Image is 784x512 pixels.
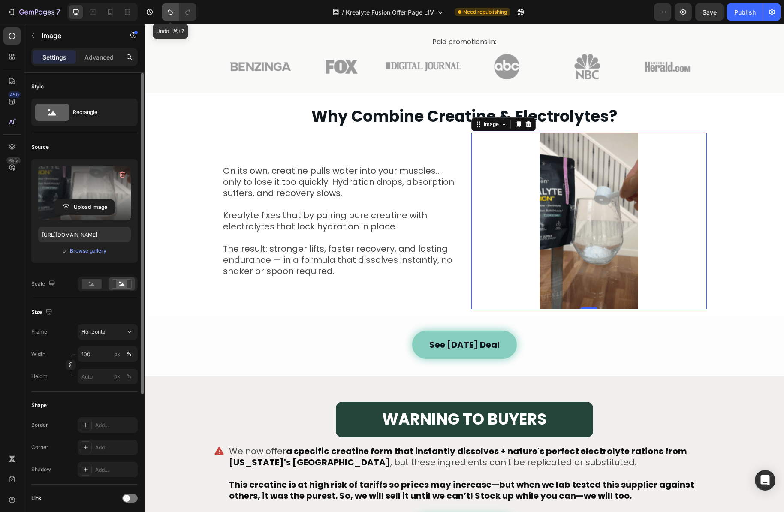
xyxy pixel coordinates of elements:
div: Beta [6,157,21,164]
div: Browse gallery [70,247,106,255]
input: https://example.com/image.jpg [38,227,131,242]
div: Add... [95,422,136,429]
div: Scale [31,278,57,290]
div: Add... [95,444,136,452]
label: Frame [31,328,47,336]
h2: Why Combine Creatine & Electrolytes? [63,82,577,104]
div: Style [31,83,44,90]
span: We now offer [84,421,142,433]
div: Undo/Redo [162,3,196,21]
div: % [127,373,132,380]
span: , but these ingredients can't be replicated or substituted. [246,432,492,444]
strong: we will too. [439,466,487,478]
div: % [127,350,132,358]
img: [object Object] [327,108,562,285]
span: Save [703,9,717,16]
button: Horizontal [78,324,138,340]
span: WARNING TO BUYERS [238,384,402,406]
div: Shadow [31,466,51,473]
div: Link [31,494,42,502]
p: 7 [56,7,60,17]
button: Publish [727,3,763,21]
button: 7 [3,3,64,21]
span: Need republishing [463,8,507,16]
strong: See [DATE] Deal [285,315,355,327]
div: Open Intercom Messenger [755,470,775,491]
div: Source [31,143,49,151]
label: Height [31,373,47,380]
button: px [124,349,134,359]
button: <p><strong>See Today's Deal</strong></p> [268,307,372,335]
button: Save [695,3,724,21]
p: Settings [42,53,66,62]
div: px [114,350,120,358]
div: Rectangle [73,102,125,122]
input: px% [78,346,138,362]
strong: This creatine is at high risk of tariffs so prices may increase—but when we lab tested this suppl... [84,455,549,478]
span: / [342,8,344,17]
img: gempages_466291580341322862-90045da8-4bd6-43af-bfc1-ad9295fc7be1.webp [323,30,562,55]
button: % [112,349,122,359]
div: 450 [8,91,21,98]
p: Advanced [84,53,114,62]
div: px [114,373,120,380]
span: Krealyte Fusion Offer Page L1V [346,8,434,17]
p: Image [42,30,115,41]
iframe: Design area [145,24,784,512]
input: px% [78,369,138,384]
button: % [112,371,122,382]
button: px [124,371,134,382]
div: Size [31,307,54,318]
div: Add... [95,466,136,474]
button: Browse gallery [69,247,107,255]
button: Upload Image [54,199,115,215]
div: Publish [734,8,756,17]
p: On its own, creatine pulls water into your muscles… only to lose it too quickly. Hydration drops,... [78,141,312,253]
label: Width [31,350,45,358]
div: Border [31,421,48,429]
div: Image [338,96,356,104]
strong: — [431,466,439,478]
div: Shape [31,401,47,409]
span: or [63,246,68,256]
strong: a specific creatine form that instantly dissolves + nature's perfect electrolyte rations from [US... [84,421,543,444]
div: Corner [31,443,48,451]
span: Horizontal [81,328,107,336]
